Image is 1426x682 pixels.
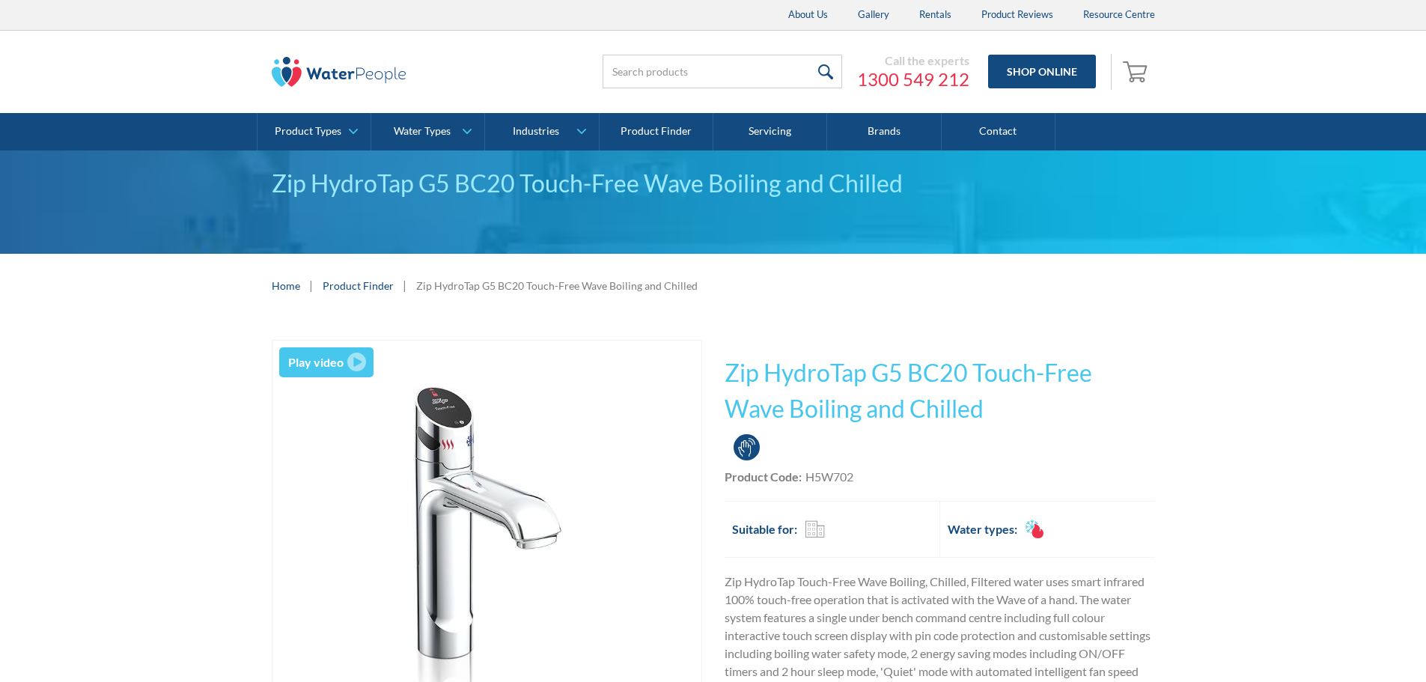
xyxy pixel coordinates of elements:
h1: Zip HydroTap G5 BC20 Touch-Free Wave Boiling and Chilled [725,355,1155,427]
div: H5W702 [805,468,853,486]
a: Product Finder [323,278,394,293]
div: Play video [288,353,344,371]
img: shopping cart [1123,59,1151,83]
div: Product Types [275,125,341,138]
a: 1300 549 212 [857,68,969,91]
a: Servicing [713,113,827,150]
a: Brands [827,113,941,150]
div: | [308,276,315,294]
a: Water Types [371,113,484,150]
a: Product Types [258,113,371,150]
a: Industries [485,113,598,150]
div: Zip HydroTap G5 BC20 Touch-Free Wave Boiling and Chilled [416,278,698,293]
a: Home [272,278,300,293]
h2: Water types: [948,520,1017,538]
a: Open cart [1119,54,1155,90]
div: Water Types [394,125,451,138]
a: Contact [942,113,1055,150]
a: open lightbox [279,347,374,377]
a: Shop Online [988,55,1096,88]
div: Call the experts [857,53,969,68]
div: Zip HydroTap G5 BC20 Touch-Free Wave Boiling and Chilled [272,165,1155,201]
img: The Water People [272,57,406,87]
div: Industries [513,125,559,138]
a: Product Finder [600,113,713,150]
h2: Suitable for: [732,520,797,538]
div: | [401,276,409,294]
input: Search products [603,55,842,88]
strong: Product Code: [725,469,802,484]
